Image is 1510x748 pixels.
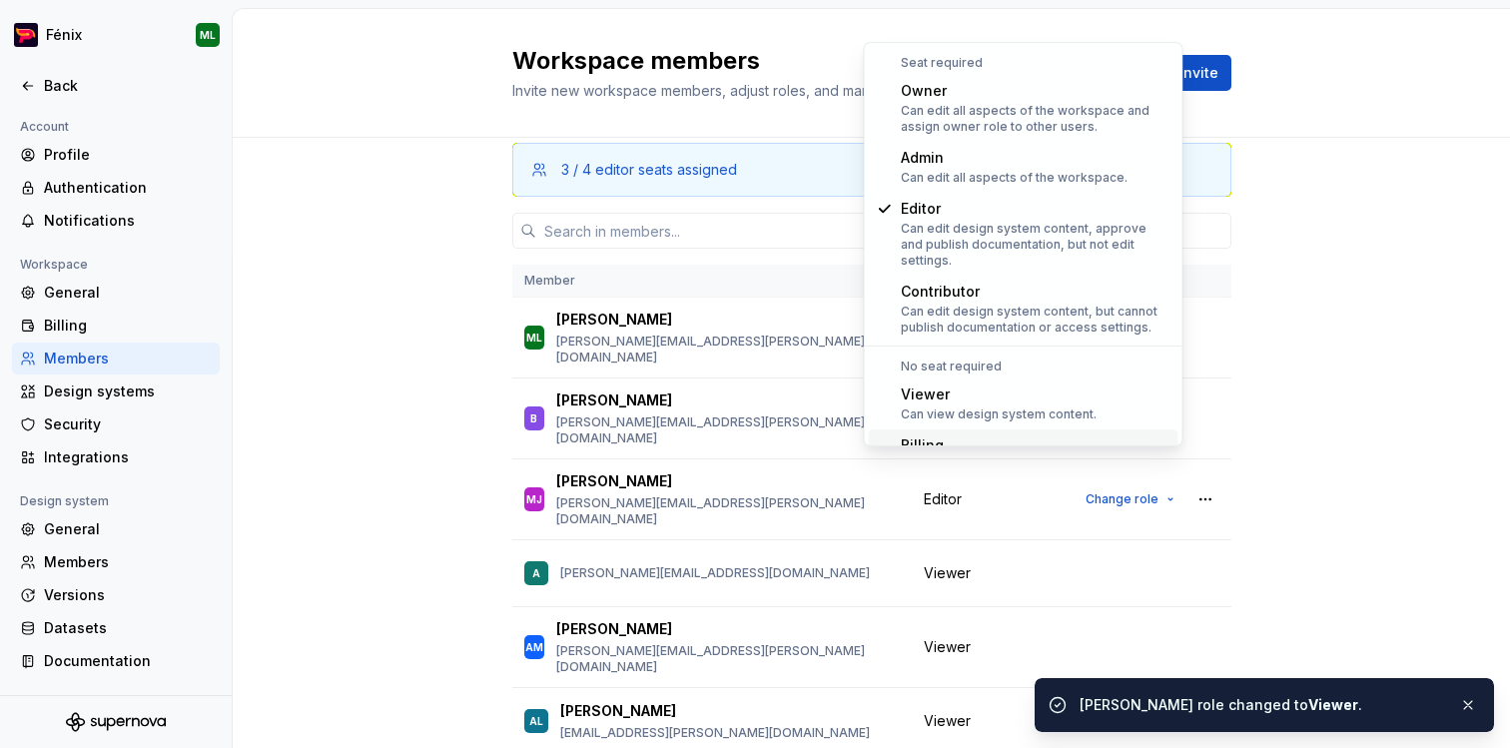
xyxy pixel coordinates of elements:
[536,213,1231,249] input: Search in members...
[44,447,212,467] div: Integrations
[924,489,962,509] span: Editor
[924,711,971,731] span: Viewer
[901,148,1128,168] div: Admin
[12,408,220,440] a: Security
[1086,565,1158,581] span: Change role
[44,618,212,638] div: Datasets
[924,563,971,583] span: Viewer
[512,82,969,99] span: Invite new workspace members, adjust roles, and manage your team.
[901,103,1170,135] div: Can edit all aspects of the workspace and assign owner role to other users.
[1077,559,1183,587] button: Change role
[901,282,1170,302] div: Contributor
[924,637,971,657] span: Viewer
[560,725,870,741] p: [EMAIL_ADDRESS][PERSON_NAME][DOMAIN_NAME]
[44,178,212,198] div: Authentication
[556,390,672,410] p: [PERSON_NAME]
[46,25,82,45] div: Fénix
[12,277,220,309] a: General
[200,27,216,43] div: ML
[901,304,1170,336] div: Can edit design system content, but cannot publish documentation or access settings.
[869,359,1178,374] div: No seat required
[525,637,543,657] div: AM
[12,205,220,237] a: Notifications
[561,160,737,180] div: 3 / 4 editor seats assigned
[44,552,212,572] div: Members
[1308,696,1358,713] b: Viewer
[66,712,166,732] svg: Supernova Logo
[1077,485,1183,513] button: Change role
[865,43,1182,445] div: Suggestions
[512,265,912,298] th: Member
[44,283,212,303] div: General
[556,471,672,491] p: [PERSON_NAME]
[1150,55,1231,91] button: Invite
[44,381,212,401] div: Design systems
[12,546,220,578] a: Members
[526,328,542,348] div: ML
[44,76,212,96] div: Back
[532,563,540,583] div: A
[869,55,1178,71] div: Seat required
[12,70,220,102] a: Back
[12,441,220,473] a: Integrations
[530,408,537,428] div: B
[12,253,96,277] div: Workspace
[12,513,220,545] a: General
[1086,639,1158,655] span: Change role
[12,612,220,644] a: Datasets
[44,349,212,369] div: Members
[44,145,212,165] div: Profile
[12,579,220,611] a: Versions
[560,565,870,581] p: [PERSON_NAME][EMAIL_ADDRESS][DOMAIN_NAME]
[44,316,212,336] div: Billing
[44,414,212,434] div: Security
[12,375,220,407] a: Design systems
[44,651,212,671] div: Documentation
[560,701,676,721] p: [PERSON_NAME]
[1179,63,1218,83] span: Invite
[556,334,900,366] p: [PERSON_NAME][EMAIL_ADDRESS][PERSON_NAME][DOMAIN_NAME]
[901,199,1170,219] div: Editor
[901,81,1170,101] div: Owner
[556,310,672,330] p: [PERSON_NAME]
[1086,491,1158,507] span: Change role
[556,495,900,527] p: [PERSON_NAME][EMAIL_ADDRESS][PERSON_NAME][DOMAIN_NAME]
[901,170,1128,186] div: Can edit all aspects of the workspace.
[901,406,1097,422] div: Can view design system content.
[556,414,900,446] p: [PERSON_NAME][EMAIL_ADDRESS][PERSON_NAME][DOMAIN_NAME]
[526,489,542,509] div: MJ
[12,343,220,374] a: Members
[529,711,543,731] div: AL
[12,489,117,513] div: Design system
[14,23,38,47] img: c22002f0-c20a-4db5-8808-0be8483c155a.png
[1077,633,1183,661] button: Change role
[44,585,212,605] div: Versions
[901,384,1097,404] div: Viewer
[12,139,220,171] a: Profile
[901,221,1170,269] div: Can edit design system content, approve and publish documentation, but not edit settings.
[12,645,220,677] a: Documentation
[1080,695,1443,715] div: [PERSON_NAME] role changed to .
[556,619,672,639] p: [PERSON_NAME]
[901,435,1118,455] div: Billing
[556,643,900,675] p: [PERSON_NAME][EMAIL_ADDRESS][PERSON_NAME][DOMAIN_NAME]
[44,211,212,231] div: Notifications
[4,13,228,57] button: FénixML
[12,172,220,204] a: Authentication
[12,115,77,139] div: Account
[44,519,212,539] div: General
[12,310,220,342] a: Billing
[512,45,1127,77] h2: Workspace members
